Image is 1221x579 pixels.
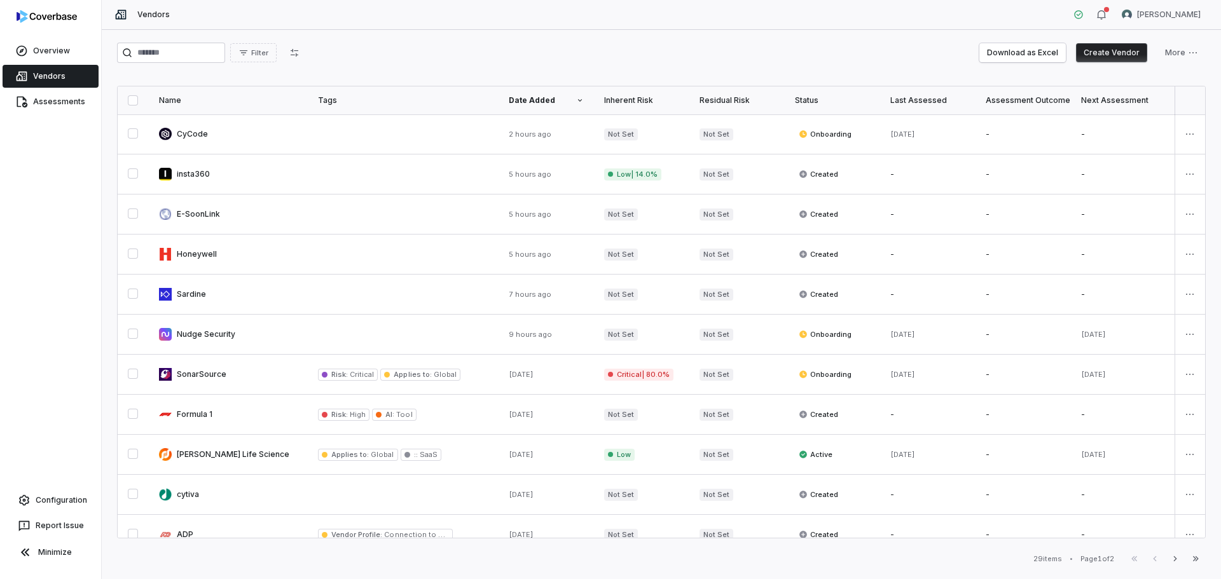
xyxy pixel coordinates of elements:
img: Nate Warner avatar [1122,10,1132,20]
span: Filter [251,48,268,58]
span: Vendor Profile : [331,530,382,539]
span: Connection to CRL [382,530,452,539]
div: Date Added [509,95,584,106]
a: Overview [3,39,99,62]
span: [DATE] [509,450,534,459]
div: Tags [318,95,488,106]
button: Minimize [5,540,96,565]
td: - [976,315,1071,355]
td: - [1071,154,1166,194]
span: 5 hours ago [509,170,551,179]
td: - [1071,475,1166,515]
td: - [976,355,1071,395]
button: More [1157,43,1206,62]
span: 5 hours ago [509,250,551,259]
span: Risk : [331,410,348,419]
span: [PERSON_NAME] [1137,10,1201,20]
td: - [976,114,1071,154]
span: Not Set [604,329,638,341]
span: Not Set [700,409,733,421]
td: - [1071,194,1166,235]
span: Global [369,450,394,459]
span: Not Set [700,249,733,261]
div: Inherent Risk [604,95,679,106]
td: - [1071,275,1166,315]
td: - [880,154,976,194]
span: Not Set [700,208,733,221]
span: [DATE] [1081,330,1106,339]
td: - [1071,515,1166,555]
td: - [976,235,1071,275]
div: Status [795,95,870,106]
span: Low [604,449,635,461]
td: - [976,395,1071,435]
span: Onboarding [799,369,852,379]
td: - [880,275,976,315]
td: - [880,194,976,235]
span: Created [799,289,838,299]
span: [DATE] [1081,450,1106,459]
td: - [1071,395,1166,435]
td: - [976,435,1071,475]
span: Onboarding [799,329,852,339]
span: Not Set [604,249,638,261]
span: [DATE] [509,490,534,499]
span: [DATE] [1081,370,1106,379]
div: • [1070,554,1073,563]
span: Global [432,370,457,379]
span: [DATE] [509,410,534,419]
button: Report Issue [5,514,96,537]
td: - [880,395,976,435]
span: [DATE] [509,370,534,379]
div: Last Assessed [890,95,965,106]
span: Tool [394,410,412,419]
span: Not Set [604,409,638,421]
span: Created [799,529,838,540]
td: - [880,515,976,555]
span: Active [799,449,832,460]
a: Vendors [3,65,99,88]
td: - [880,475,976,515]
span: Not Set [700,489,733,501]
span: AI : [385,410,394,419]
span: Not Set [700,128,733,140]
span: Critical | 80.0% [604,369,673,381]
span: Not Set [700,329,733,341]
span: Not Set [604,208,638,221]
span: 7 hours ago [509,290,551,299]
div: 29 items [1033,554,1062,564]
button: Nate Warner avatar[PERSON_NAME] [1114,5,1208,24]
span: [DATE] [890,130,915,139]
span: 9 hours ago [509,330,552,339]
div: Next Assessment [1081,95,1156,106]
a: Assessments [3,90,99,113]
span: Onboarding [799,129,852,139]
span: Risk : [331,370,348,379]
span: Not Set [604,529,638,541]
span: Applies to : [394,370,431,379]
span: 5 hours ago [509,210,551,219]
td: - [976,154,1071,194]
span: Low | 14.0% [604,168,661,181]
span: Critical [348,370,374,379]
td: - [976,475,1071,515]
td: - [1071,114,1166,154]
span: Not Set [604,289,638,301]
button: Filter [230,43,277,62]
span: Not Set [700,449,733,461]
button: Create Vendor [1076,43,1147,62]
span: [DATE] [890,330,915,339]
td: - [976,194,1071,235]
td: - [976,515,1071,555]
span: High [348,410,366,419]
td: - [976,275,1071,315]
span: Created [799,209,838,219]
span: [DATE] [509,530,534,539]
span: Created [799,489,838,500]
span: Not Set [604,489,638,501]
span: Vendors [137,10,170,20]
span: Not Set [700,529,733,541]
span: Not Set [700,289,733,301]
span: 2 hours ago [509,130,551,139]
span: Created [799,169,838,179]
